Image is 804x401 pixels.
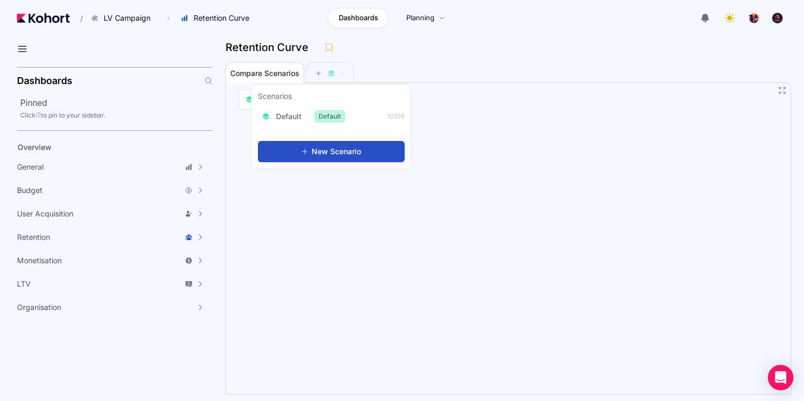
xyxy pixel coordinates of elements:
[17,185,43,196] span: Budget
[17,255,62,266] span: Monetisation
[312,146,361,157] span: New Scenario
[17,208,73,219] span: User Acquisition
[104,13,150,23] span: LV Campaign
[194,13,249,23] span: Retention Curve
[406,13,434,23] span: Planning
[258,91,292,104] h3: Scenarios
[17,76,72,86] h2: Dashboards
[768,365,793,390] div: Open Intercom Messenger
[225,42,315,53] h3: Retention Curve
[72,13,83,24] span: /
[276,111,301,122] span: Default
[258,141,405,162] button: New Scenario
[18,143,52,152] span: Overview
[395,8,456,28] a: Planning
[17,232,50,243] span: Retention
[258,107,349,126] button: DefaultDefault
[17,279,31,289] span: LTV
[230,70,299,77] span: Compare Scenarios
[14,139,195,155] a: Overview
[749,13,759,23] img: logo_TreesPlease_20230726120307121221.png
[165,14,172,22] span: ›
[239,89,315,110] button: Showing: All
[20,96,213,109] h2: Pinned
[339,13,378,23] span: Dashboards
[85,9,162,27] button: LV Campaign
[17,302,61,313] span: Organisation
[387,112,405,121] span: 10105
[17,13,70,23] img: Kohort logo
[20,111,213,120] div: Click to pin to your sidebar.
[328,8,389,28] a: Dashboards
[778,86,786,95] button: Fullscreen
[314,110,345,123] span: Default
[17,162,44,172] span: General
[175,9,261,27] button: Retention Curve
